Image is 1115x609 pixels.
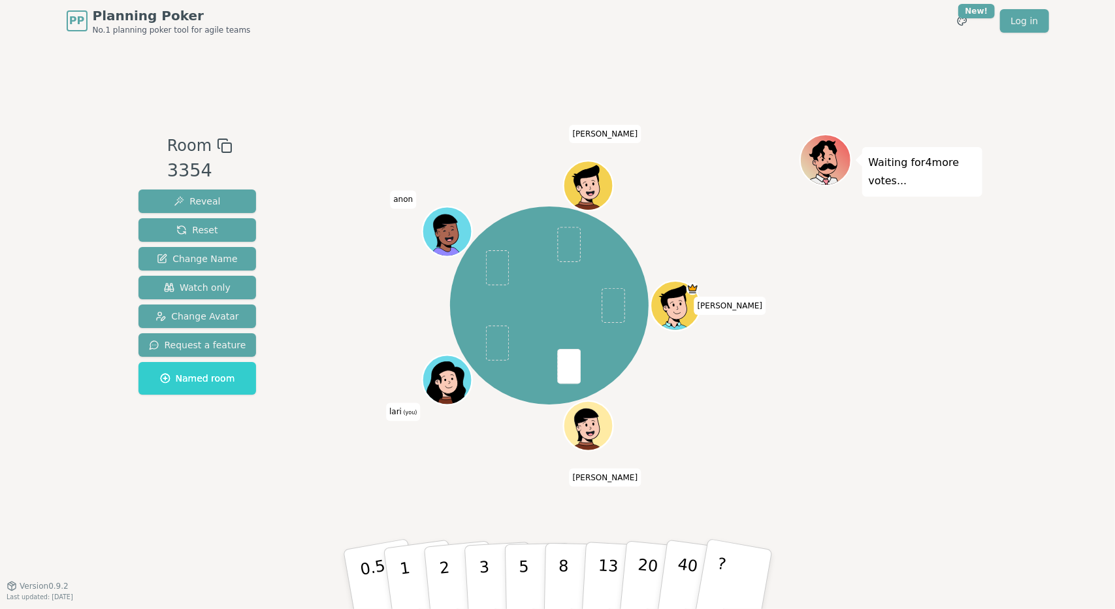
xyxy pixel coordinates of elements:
button: Request a feature [138,333,257,357]
span: Click to change your name [386,403,420,421]
a: PPPlanning PokerNo.1 planning poker tool for agile teams [67,7,251,35]
span: Room [167,134,212,157]
span: Change Avatar [155,310,239,323]
span: Version 0.9.2 [20,581,69,591]
span: Reveal [174,195,220,208]
button: Reset [138,218,257,242]
button: Change Avatar [138,304,257,328]
div: 3354 [167,157,233,184]
button: Version0.9.2 [7,581,69,591]
span: Click to change your name [694,297,766,315]
button: Named room [138,362,257,395]
button: Reveal [138,189,257,213]
span: Request a feature [149,338,246,352]
span: Click to change your name [570,125,641,143]
button: New! [950,9,974,33]
div: New! [958,4,995,18]
button: Click to change your avatar [424,356,470,403]
span: Rob is the host [687,282,699,295]
a: Log in [1000,9,1048,33]
span: (you) [402,410,417,416]
span: Click to change your name [570,469,641,487]
p: Waiting for 4 more votes... [869,154,976,190]
span: Watch only [164,281,231,294]
span: PP [69,13,84,29]
span: Planning Poker [93,7,251,25]
button: Watch only [138,276,257,299]
span: Reset [176,223,218,237]
span: No.1 planning poker tool for agile teams [93,25,251,35]
span: Last updated: [DATE] [7,593,73,601]
span: Click to change your name [390,190,416,208]
span: Change Name [157,252,237,265]
button: Change Name [138,247,257,271]
span: Named room [160,372,235,385]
